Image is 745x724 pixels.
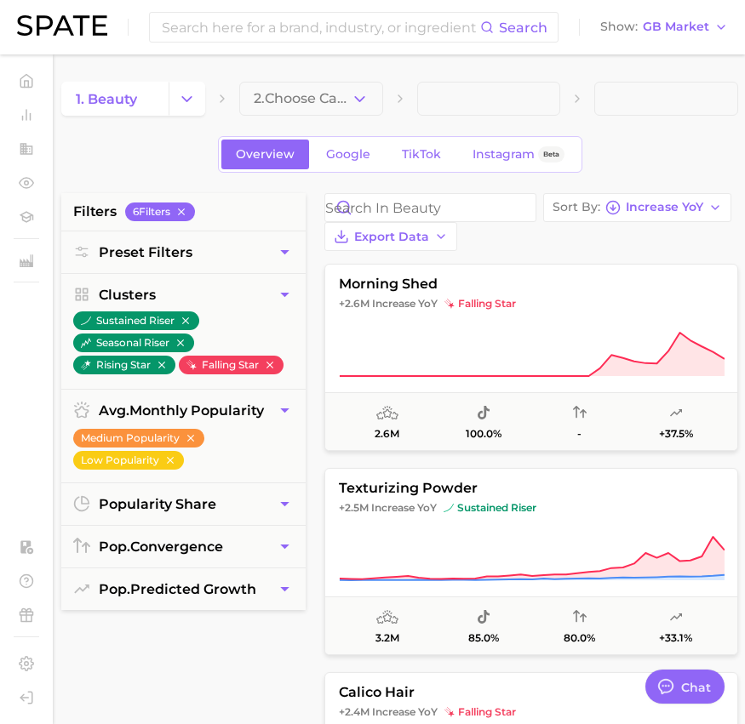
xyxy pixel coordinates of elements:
[499,20,547,36] span: Search
[324,264,738,451] button: morning shed+2.6m Increase YoYfalling starfalling star2.6m100.0%-+37.5%
[444,297,516,311] span: falling star
[186,360,197,370] img: falling star
[99,402,264,419] span: monthly popularity
[553,202,600,212] span: Sort By
[573,403,587,424] span: popularity convergence: Insufficient Data
[73,356,175,374] button: rising star
[76,91,137,107] span: 1. beauty
[564,632,595,644] span: 80.0%
[81,316,91,326] img: sustained riser
[81,338,91,348] img: seasonal riser
[61,483,306,525] button: popularity share
[372,297,438,311] span: Increase YoY
[375,632,399,644] span: 3.2m
[325,481,737,496] span: texturizing powder
[236,147,295,162] span: Overview
[466,428,501,440] span: 100.0%
[61,274,306,316] button: Clusters
[99,539,130,555] abbr: popularity index
[444,705,516,719] span: falling star
[17,15,107,36] img: SPATE
[596,16,732,38] button: ShowGB Market
[444,503,454,513] img: sustained riser
[325,194,536,221] input: Search in beauty
[61,526,306,567] button: pop.convergence
[444,707,455,717] img: falling star
[99,539,223,555] span: convergence
[659,632,692,644] span: +33.1%
[339,501,369,514] span: +2.5m
[73,202,117,222] span: filters
[376,607,398,628] span: average monthly popularity: Medium Popularity
[221,140,309,169] a: Overview
[402,147,441,162] span: TikTok
[99,581,130,597] abbr: popularity index
[375,428,399,440] span: 2.6m
[324,222,457,251] button: Export Data
[376,403,398,424] span: average monthly popularity: Medium Popularity
[312,140,385,169] a: Google
[444,299,455,309] img: falling star
[444,501,536,515] span: sustained riser
[339,297,370,310] span: +2.6m
[339,705,370,718] span: +2.4m
[573,607,587,628] span: popularity convergence: Very High Convergence
[600,22,638,31] span: Show
[354,230,429,244] span: Export Data
[477,607,490,628] span: popularity share: TikTok
[73,451,184,470] button: Low Popularity
[179,356,284,374] button: falling star
[468,632,499,644] span: 85.0%
[543,193,731,222] button: Sort ByIncrease YoY
[99,402,129,419] abbr: average
[125,202,195,221] button: 6Filters
[14,685,39,710] a: Log out. Currently logged in with e-mail mathilde@spate.nyc.
[326,147,370,162] span: Google
[643,22,709,31] span: GB Market
[73,311,199,330] button: sustained riser
[99,496,216,512] span: popularity share
[324,468,738,655] button: texturizing powder+2.5m Increase YoYsustained risersustained riser3.2m85.0%80.0%+33.1%
[473,147,535,162] span: Instagram
[325,276,737,292] span: morning shed
[387,140,456,169] a: TikTok
[669,607,683,628] span: popularity predicted growth: Likely
[99,244,192,260] span: Preset Filters
[99,287,156,303] span: Clusters
[543,147,559,162] span: Beta
[61,82,169,116] a: 1. beauty
[254,91,351,106] span: 2. Choose Category
[325,685,737,700] span: calico hair
[169,82,205,116] button: Change Category
[61,390,306,431] button: avg.monthly popularity
[477,403,490,424] span: popularity share: TikTok
[99,581,256,597] span: predicted growth
[81,360,91,370] img: rising star
[626,202,703,212] span: Increase YoY
[371,501,437,515] span: Increase YoY
[73,333,194,352] button: seasonal riser
[458,140,579,169] a: InstagramBeta
[73,429,204,448] button: Medium Popularity
[61,231,306,273] button: Preset Filters
[160,13,480,42] input: Search here for a brand, industry, or ingredient
[659,428,693,440] span: +37.5%
[577,428,582,440] span: -
[239,82,383,116] button: 2.Choose Category
[372,705,438,719] span: Increase YoY
[669,403,683,424] span: popularity predicted growth: Likely
[61,568,306,610] button: pop.predicted growth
